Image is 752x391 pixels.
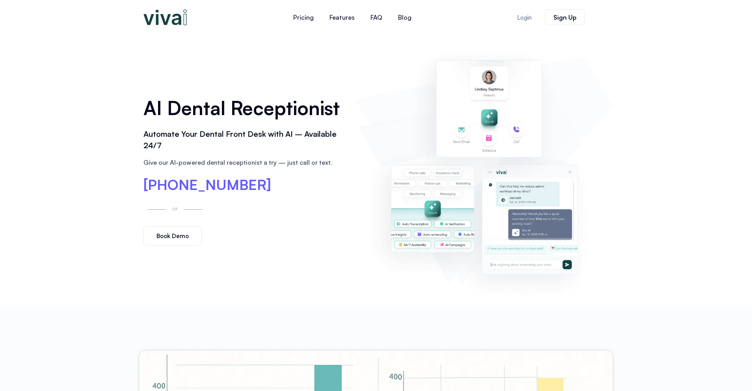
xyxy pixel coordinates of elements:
[359,43,609,297] img: AI dental receptionist dashboard – virtual receptionist dental office
[170,204,180,213] p: or
[143,158,347,167] p: Give our AI-powered dental receptionist a try — just call or text.
[143,178,271,192] a: [PHONE_NUMBER]
[143,94,347,122] h1: AI Dental Receptionist
[508,10,541,25] a: Login
[390,8,419,27] a: Blog
[517,15,532,20] span: Login
[156,233,189,239] span: Book Demo
[363,8,390,27] a: FAQ
[553,14,577,20] span: Sign Up
[322,8,363,27] a: Features
[545,9,585,25] a: Sign Up
[238,8,467,27] nav: Menu
[143,226,202,246] a: Book Demo
[143,128,347,151] h2: Automate Your Dental Front Desk with AI – Available 24/7
[285,8,322,27] a: Pricing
